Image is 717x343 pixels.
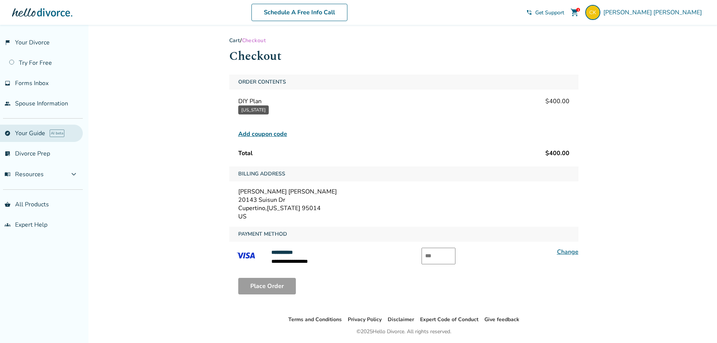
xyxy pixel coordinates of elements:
span: Order Contents [235,75,289,90]
a: Schedule A Free Info Call [251,4,347,21]
li: Give feedback [484,315,519,324]
span: shopping_basket [5,201,11,207]
img: VISA [229,248,262,264]
span: list_alt_check [5,151,11,157]
span: flag_2 [5,40,11,46]
span: $400.00 [545,97,569,105]
span: [PERSON_NAME] [PERSON_NAME] [603,8,705,17]
h1: Checkout [229,47,578,66]
span: shopping_cart [570,8,579,17]
span: people [5,101,11,107]
span: expand_more [69,170,78,179]
span: DIY Plan [238,97,262,105]
div: © 2025 Hello Divorce. All rights reserved. [356,327,451,336]
a: Terms and Conditions [288,316,342,323]
div: / [229,37,578,44]
button: [US_STATE] [238,105,269,114]
div: 1 [576,8,580,12]
li: Disclaimer [388,315,414,324]
img: carl@grayopsconsulting.com [585,5,600,20]
a: Expert Code of Conduct [420,316,478,323]
span: AI beta [50,130,64,137]
span: Total [238,149,253,157]
a: phone_in_talkGet Support [526,9,564,16]
span: $400.00 [545,149,569,157]
div: US [238,212,569,221]
span: Get Support [535,9,564,16]
div: 20143 Suisun Dr [238,196,569,204]
button: Place Order [238,278,296,294]
span: menu_book [5,171,11,177]
span: inbox [5,80,11,86]
div: Cupertino , [US_STATE] 95014 [238,204,569,212]
span: Add coupon code [238,130,287,139]
span: Checkout [242,37,266,44]
span: Payment Method [235,227,290,242]
span: Forms Inbox [15,79,49,87]
span: groups [5,222,11,228]
a: Privacy Policy [348,316,382,323]
span: phone_in_talk [526,9,532,15]
span: Billing Address [235,166,288,181]
div: [PERSON_NAME] [PERSON_NAME] [238,188,569,196]
span: explore [5,130,11,136]
a: Cart [229,37,241,44]
iframe: Chat Widget [679,307,717,343]
span: Resources [5,170,44,178]
a: Change [557,248,578,256]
